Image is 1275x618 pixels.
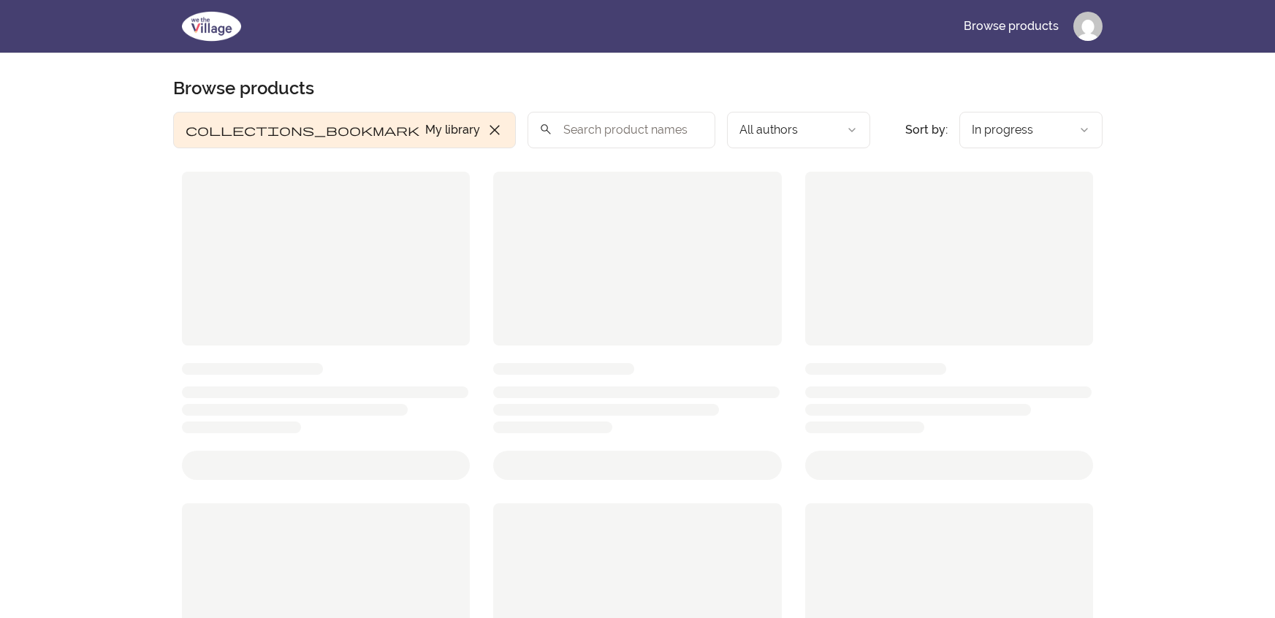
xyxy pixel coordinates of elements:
[173,112,516,148] button: Filter by My library
[727,112,870,148] button: Filter by author
[173,9,250,44] img: We The Village logo
[952,9,1070,44] a: Browse products
[486,121,503,139] span: close
[539,119,552,140] span: search
[1073,12,1103,41] img: Profile image for Aspen
[905,123,948,137] span: Sort by:
[173,77,314,100] h2: Browse products
[952,9,1103,44] nav: Main
[959,112,1103,148] button: Product sort options
[528,112,715,148] input: Search product names
[186,121,419,139] span: collections_bookmark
